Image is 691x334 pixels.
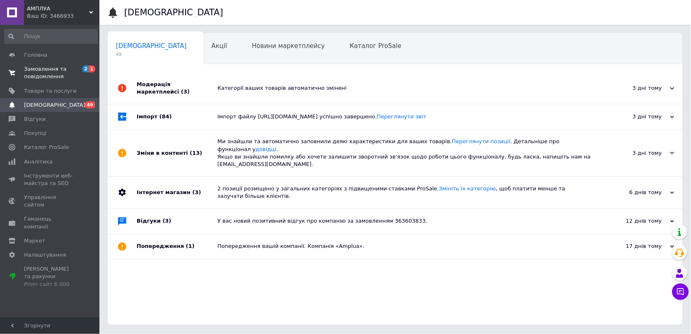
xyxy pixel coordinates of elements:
div: Попередження вашій компанії. Компанія «Amplua». [217,243,592,250]
span: Новини маркетплейсу [252,42,325,50]
span: 2 [82,65,89,72]
div: Модерація маркетплейсі [137,72,217,104]
span: (1) [186,243,195,249]
div: Імпорт файлу [URL][DOMAIN_NAME] успішно завершено. [217,113,592,120]
div: 6 днів тому [592,189,674,196]
span: 49 [85,101,95,108]
a: довідці [256,146,276,152]
div: Категорії ваших товарів автоматично змінені [217,84,592,92]
div: Зміни в контенті [137,130,217,176]
span: Каталог ProSale [350,42,401,50]
span: Маркет [24,237,45,245]
span: (3) [163,218,172,224]
span: (3) [192,189,201,195]
span: Головна [24,51,47,59]
h1: [DEMOGRAPHIC_DATA] [124,7,223,17]
div: 3 дні тому [592,149,674,157]
div: Prom сайт 6 000 [24,281,77,288]
div: Інтернет магазин [137,177,217,208]
div: 3 дні тому [592,113,674,120]
span: Покупці [24,130,46,137]
span: [DEMOGRAPHIC_DATA] [116,42,187,50]
span: Налаштування [24,251,66,259]
div: Ми знайшли та автоматично заповнили деякі характеристики для ваших товарів. . Детальніше про функ... [217,138,592,168]
span: Акції [212,42,227,50]
div: Попередження [137,234,217,259]
span: (84) [159,113,172,120]
a: Змініть їх категорію [439,185,496,192]
div: Відгуки [137,209,217,234]
span: [PERSON_NAME] та рахунки [24,265,77,288]
div: 2 позиції розміщено у загальних категоріях з підвищеними ставками ProSale. , щоб платити менше та... [217,185,592,200]
span: 49 [116,51,187,58]
span: (3) [181,89,190,95]
span: 1 [89,65,95,72]
span: (13) [190,150,202,156]
div: 3 дні тому [592,84,674,92]
span: Гаманець компанії [24,215,77,230]
span: Відгуки [24,115,46,123]
span: Управління сайтом [24,194,77,209]
span: Каталог ProSale [24,144,69,151]
span: Інструменти веб-майстра та SEO [24,172,77,187]
span: АМПЛУА [27,5,89,12]
div: 17 днів тому [592,243,674,250]
span: Товари та послуги [24,87,77,95]
div: 12 днів тому [592,217,674,225]
input: Пошук [4,29,98,44]
span: Замовлення та повідомлення [24,65,77,80]
div: Імпорт [137,104,217,129]
span: [DEMOGRAPHIC_DATA] [24,101,85,109]
div: Ваш ID: 3466933 [27,12,99,20]
span: Аналітика [24,158,53,166]
button: Чат з покупцем [672,284,689,300]
div: У вас новий позитивний відгук про компанію за замовленням 363603833. [217,217,592,225]
a: Переглянути звіт [377,113,426,120]
a: Переглянути позиції [452,138,510,144]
